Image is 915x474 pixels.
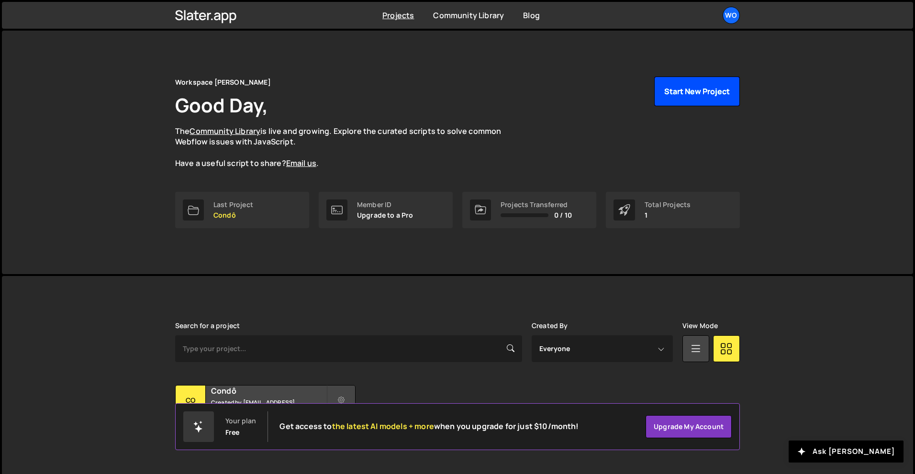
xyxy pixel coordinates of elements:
label: Created By [532,322,568,330]
h2: Condô [211,386,326,396]
a: Blog [523,10,540,21]
div: Workspace [PERSON_NAME] [175,77,271,88]
div: Total Projects [645,201,691,209]
a: Wo [723,7,740,24]
a: Community Library [433,10,504,21]
p: Upgrade to a Pro [357,211,413,219]
p: The is live and growing. Explore the curated scripts to solve common Webflow issues with JavaScri... [175,126,520,169]
a: Last Project Condô [175,192,309,228]
h2: Get access to when you upgrade for just $10/month! [279,422,579,431]
label: Search for a project [175,322,240,330]
div: Member ID [357,201,413,209]
small: Created by [EMAIL_ADDRESS][DOMAIN_NAME] [211,398,326,415]
label: View Mode [682,322,718,330]
p: Condô [213,211,253,219]
input: Type your project... [175,335,522,362]
span: the latest AI models + more [332,421,434,431]
a: Co Condô Created by [EMAIL_ADDRESS][DOMAIN_NAME] 1 page, last updated by over [DATE] [175,385,356,445]
div: Last Project [213,201,253,209]
h1: Good Day, [175,92,268,118]
a: Upgrade my account [646,415,732,438]
a: Projects [382,10,414,21]
div: Free [225,429,240,436]
a: Email us [286,158,316,168]
button: Ask [PERSON_NAME] [789,441,904,463]
button: Start New Project [654,77,740,106]
div: Projects Transferred [501,201,572,209]
div: Your plan [225,417,256,425]
p: 1 [645,211,691,219]
span: 0 / 10 [554,211,572,219]
a: Community Library [190,126,260,136]
div: Co [176,386,206,416]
